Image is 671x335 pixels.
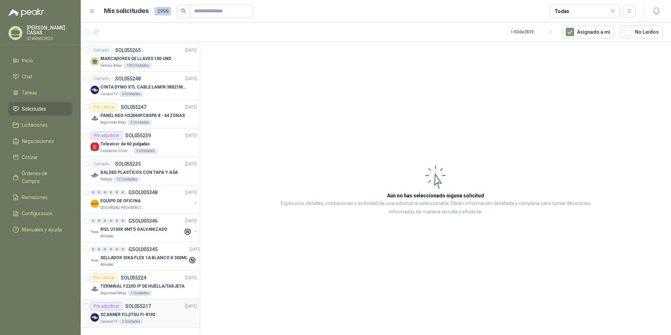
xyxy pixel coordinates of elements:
div: 0 [120,218,126,223]
p: SEGURIDAD PROVISER LTDA [100,205,145,211]
p: SOL055247 [121,105,146,110]
p: Caracol TV [100,319,118,324]
img: Company Logo [91,199,99,208]
a: Por adjudicarSOL055217[DATE] Company LogoSCANNER FUJITSU FI-8190Caracol TV2 Unidades [81,299,200,328]
p: PANEL NEO HS2064PCBSPA 8 - 64 ZONAS [100,112,185,119]
p: SOL055235 [115,162,141,166]
p: SELLADOR SIKA FLEX 1A BLANCO X 300ML [100,255,188,261]
img: Logo peakr [8,8,44,17]
div: 1 - 50 de 2839 [511,26,556,38]
a: Manuales y ayuda [8,223,72,236]
a: Licitaciones [8,118,72,132]
span: Inicio [22,57,33,64]
a: Por cotizarSOL055247[DATE] Company LogoPANEL NEO HS2064PCBSPA 8 - 64 ZONASSeguridad Atlas2 Unidades [81,100,200,129]
p: Almatec [100,234,114,239]
p: [DATE] [185,75,197,82]
p: [DATE] [185,275,197,281]
div: 2 Unidades [128,120,152,125]
div: Por adjudicar [91,302,122,310]
p: TERMINAL F22/ID IP DE HUELLA/TARJETA [100,283,185,290]
div: 12 Unidades [114,177,140,182]
a: Negociaciones [8,134,72,148]
p: Seguridad Atlas [100,290,126,296]
div: 0 [108,218,114,223]
h1: Mis solicitudes [104,6,149,16]
div: 0 [108,190,114,195]
img: Company Logo [91,143,99,151]
span: Remisiones [22,193,48,201]
p: [DATE] [185,104,197,111]
p: [DATE] [185,47,197,54]
p: STARMICROS [27,37,72,41]
div: Cerrado [91,46,112,54]
p: RIEL U100X 6MTS GALVANIZADO [100,226,167,233]
a: Por adjudicarSOL055239[DATE] Company LogoTelevisor de 60 pulgadasFundación Clínica Shaio3 Unidades [81,129,200,157]
div: 0 [97,247,102,252]
a: Remisiones [8,191,72,204]
img: Company Logo [91,228,99,236]
p: Caracol TV [100,91,118,97]
p: SOL055239 [125,133,151,138]
div: 0 [102,247,108,252]
p: Almatec [100,262,114,268]
p: SOL055217 [125,304,151,309]
div: 100 Unidades [124,63,152,68]
p: EQUIPO DE OFICINA [100,198,141,204]
div: 0 [120,247,126,252]
a: Cotizar [8,151,72,164]
a: CerradoSOL055248[DATE] Company LogoCINTA DYMO XTL CABLE LAMIN 38X21MMBLANCOCaracol TV6 Unidades [81,72,200,100]
a: Chat [8,70,72,83]
div: 0 [91,190,96,195]
a: Inicio [8,54,72,67]
div: 3 Unidades [133,148,158,154]
img: Company Logo [91,86,99,94]
p: Seguridad Atlas [100,120,126,125]
span: Órdenes de Compra [22,170,66,185]
p: Fundación Clínica Shaio [100,148,132,154]
div: Por cotizar [91,274,118,282]
div: 0 [91,247,96,252]
a: 0 0 0 0 0 0 GSOL005345[DATE] Company LogoSELLADOR SIKA FLEX 1A BLANCO X 300MLAlmatec [91,245,203,268]
p: SOL055265 [115,48,141,53]
div: Cerrado [91,160,112,168]
div: 0 [114,190,120,195]
p: [DATE] [185,132,197,139]
div: Todas [554,7,569,15]
div: 1 Unidades [128,290,152,296]
p: [DATE] [190,246,201,253]
p: CINTA DYMO XTL CABLE LAMIN 38X21MMBLANCO [100,84,188,91]
div: Cerrado [91,74,112,83]
a: Por cotizarSOL055224[DATE] Company LogoTERMINAL F22/ID IP DE HUELLA/TARJETASeguridad Atlas1 Unidades [81,271,200,299]
p: Televisor de 60 pulgadas [100,141,150,147]
img: Company Logo [91,313,99,322]
span: Solicitudes [22,105,46,113]
img: Company Logo [91,114,99,123]
p: [DATE] [185,161,197,167]
button: Asignado a mi [562,25,614,39]
p: Valores Atlas [100,63,122,68]
p: SOL055224 [121,275,146,280]
span: Negociaciones [22,137,54,145]
div: 2 Unidades [119,319,143,324]
p: GSOL005345 [128,247,158,252]
div: 0 [102,218,108,223]
div: 0 [97,218,102,223]
div: 6 Unidades [119,91,143,97]
div: 0 [114,247,120,252]
p: GSOL005348 [128,190,158,195]
p: SOL055248 [115,76,141,81]
div: 0 [108,247,114,252]
p: [PERSON_NAME] CASAS [27,25,72,35]
a: Órdenes de Compra [8,167,72,188]
p: [DATE] [185,189,197,196]
a: Solicitudes [8,102,72,116]
span: 2999 [154,7,171,15]
span: Licitaciones [22,121,48,129]
div: 0 [114,218,120,223]
img: Company Logo [91,285,99,293]
h3: Aún no has seleccionado niguna solicitud [387,192,484,199]
span: Tareas [22,89,37,97]
span: Chat [22,73,32,80]
img: Company Logo [91,256,99,265]
div: Por adjudicar [91,131,122,140]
